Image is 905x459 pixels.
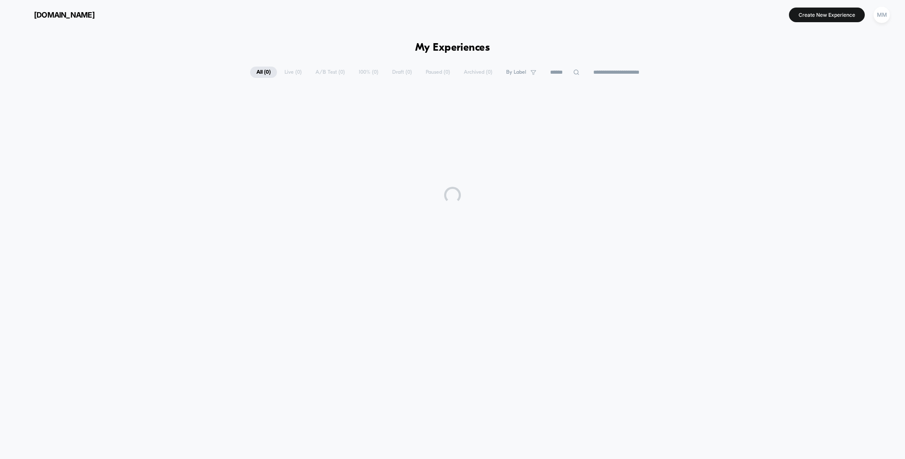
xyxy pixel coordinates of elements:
span: All ( 0 ) [250,67,277,78]
h1: My Experiences [415,42,490,54]
span: [DOMAIN_NAME] [34,10,95,19]
button: Create New Experience [789,8,865,22]
span: By Label [506,69,526,75]
div: MM [874,7,890,23]
button: [DOMAIN_NAME] [13,8,97,21]
button: MM [871,6,892,23]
